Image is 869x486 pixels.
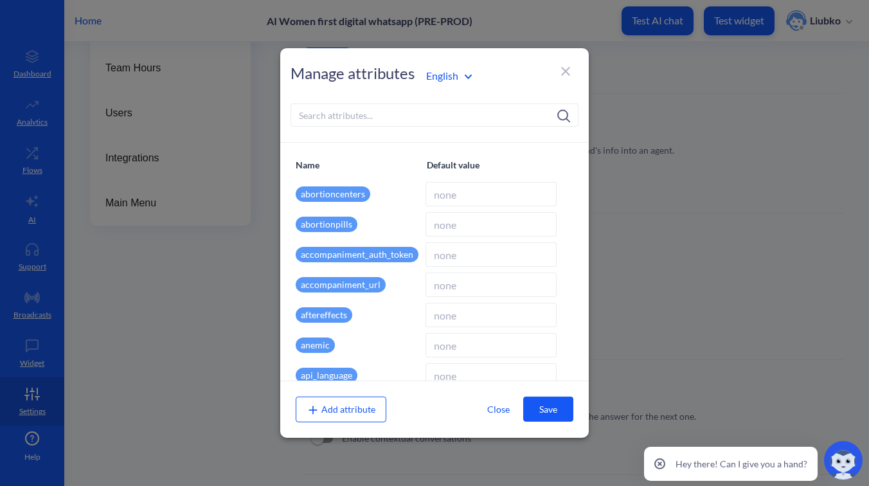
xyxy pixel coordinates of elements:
[426,273,557,297] input: none
[296,158,427,172] p: Name
[291,64,415,83] h2: Manage attributes
[296,217,357,232] p: abortionpills
[296,368,357,383] p: api_language
[824,441,863,480] img: copilot-icon.svg
[426,363,557,388] input: none
[296,307,352,323] p: aftereffects
[426,182,557,206] input: none
[296,186,370,202] p: abortioncenters
[296,277,386,292] p: accompaniment_url
[296,247,418,262] p: accompaniment_auth_token
[291,104,578,127] input: Search attributes...
[426,242,557,267] input: none
[426,333,557,357] input: none
[426,303,557,327] input: none
[473,397,523,421] button: Close
[676,457,807,471] p: Hey there! Can I give you a hand?
[523,397,573,422] button: Save
[426,212,557,237] input: none
[427,158,558,172] p: Default value
[307,404,375,415] span: Add attribute
[426,68,472,84] div: English
[296,337,335,353] p: anemic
